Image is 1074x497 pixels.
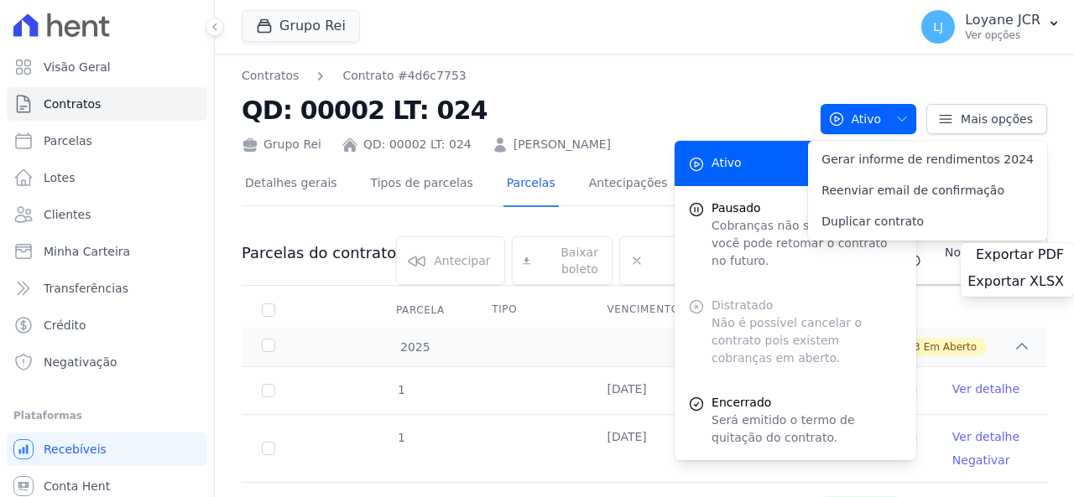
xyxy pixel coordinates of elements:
[242,91,807,129] h2: QD: 00002 LT: 024
[13,406,201,426] div: Plataformas
[933,21,943,33] span: LJ
[342,67,466,85] a: Contrato #4d6c7753
[396,383,405,396] span: 1
[262,384,275,397] input: Só é possível selecionar pagamentos em aberto
[472,293,587,328] th: Tipo
[926,104,1047,134] a: Mais opções
[7,198,207,231] a: Clientes
[587,293,701,328] th: Vencimento
[952,428,1019,445] a: Ver detalhe
[976,246,1064,263] span: Exportar PDF
[952,453,1010,467] a: Negativar
[712,199,903,217] span: Pausado
[967,273,1064,290] span: Exportar XLSX
[961,111,1033,127] span: Mais opções
[808,175,1047,206] a: Reenviar email de confirmação
[44,441,107,458] span: Recebíveis
[44,478,110,494] span: Conta Hent
[712,154,742,172] span: Ativo
[7,272,207,305] a: Transferências
[712,412,903,447] p: Será emitido o termo de quitação do contrato.
[396,431,405,444] span: 1
[44,169,76,186] span: Lotes
[44,280,128,297] span: Transferências
[586,163,671,207] a: Antecipações
[7,235,207,268] a: Minha Carteira
[587,415,701,482] td: [DATE]
[242,67,467,85] nav: Breadcrumb
[363,136,472,153] a: QD: 00002 LT: 024
[44,96,101,112] span: Contratos
[712,217,903,270] p: Cobranças não serão geradas e você pode retomar o contrato no futuro.
[242,67,807,85] nav: Breadcrumb
[7,345,207,379] a: Negativação
[242,163,341,207] a: Detalhes gerais
[44,317,86,334] span: Crédito
[587,367,701,414] td: [DATE]
[262,442,275,455] input: Só é possível selecionar pagamentos em aberto
[976,246,1067,267] a: Exportar PDF
[7,124,207,158] a: Parcelas
[514,136,611,153] a: [PERSON_NAME]
[44,206,91,223] span: Clientes
[965,12,1040,28] p: Loyane JCR
[828,104,882,134] span: Ativo
[908,3,1074,50] button: LJ Loyane JCR Ver opções
[7,432,207,466] a: Recebíveis
[242,10,360,42] button: Grupo Rei
[928,244,1033,277] span: Nova cobrança avulsa
[44,243,130,260] span: Minha Carteira
[44,354,117,370] span: Negativação
[952,381,1019,397] a: Ver detalhe
[368,163,477,207] a: Tipos de parcelas
[675,381,916,460] a: Encerrado Será emitido o termo de quitação do contrato.
[7,308,207,342] a: Crédito
[967,273,1067,293] a: Exportar XLSX
[924,339,977,355] span: Em Aberto
[44,59,111,75] span: Visão Geral
[7,161,207,194] a: Lotes
[242,136,321,153] div: Grupo Rei
[44,132,92,149] span: Parcelas
[712,394,903,412] span: Encerrado
[7,87,207,121] a: Contratos
[821,104,917,134] button: Ativo
[7,50,207,84] a: Visão Geral
[503,163,559,207] a: Parcelas
[965,28,1040,42] p: Ver opções
[675,186,916,283] button: Pausado Cobranças não serão geradas e você pode retomar o contrato no futuro.
[242,243,396,263] h3: Parcelas do contrato
[914,339,920,355] span: 3
[808,144,1047,175] a: Gerar informe de rendimentos 2024
[808,206,1047,237] a: Duplicar contrato
[242,67,299,85] a: Contratos
[376,293,465,327] div: Parcela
